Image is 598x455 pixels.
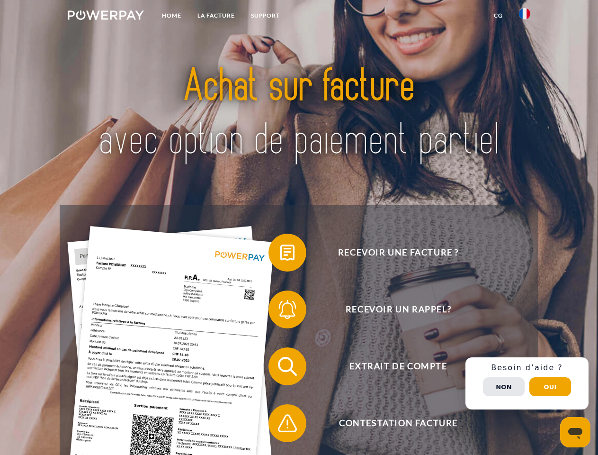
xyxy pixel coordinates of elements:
img: qb_search.svg [276,355,299,378]
button: Recevoir un rappel? [268,291,515,328]
a: LA FACTURE [189,7,243,24]
img: logo-powerpay-white.svg [68,10,144,20]
img: fr [519,8,530,19]
h3: Besoin d’aide ? [471,363,583,373]
button: Oui [529,377,571,396]
iframe: Bouton de lancement de la fenêtre de messagerie [560,417,590,447]
a: Home [154,7,189,24]
img: qb_bill.svg [276,241,299,264]
button: Extrait de compte [268,347,515,385]
a: CG [486,7,511,24]
span: Extrait de compte [282,347,514,385]
img: qb_bell.svg [276,298,299,321]
div: Schnellhilfe [465,357,589,409]
img: qb_warning.svg [276,411,299,435]
button: Recevoir une facture ? [268,234,515,272]
span: Contestation Facture [282,404,514,442]
span: Recevoir un rappel? [282,291,514,328]
span: Recevoir une facture ? [282,234,514,272]
button: Contestation Facture [268,404,515,442]
img: title-powerpay_fr.svg [90,45,508,182]
a: Support [243,7,288,24]
button: Non [483,377,525,396]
